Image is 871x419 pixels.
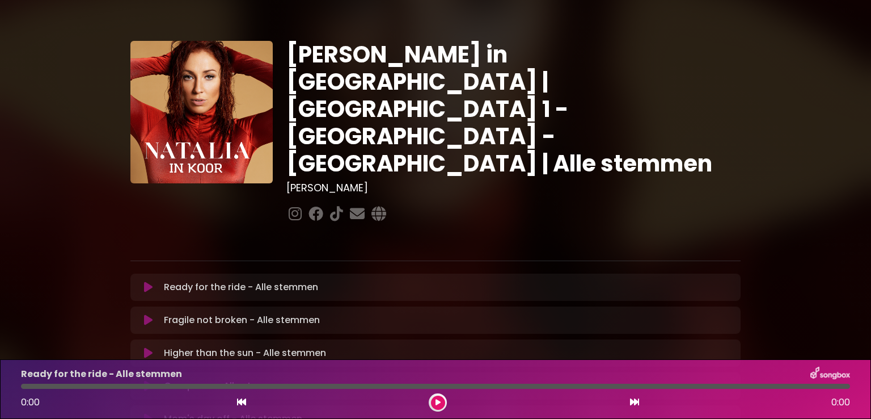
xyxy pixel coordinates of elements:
[164,280,318,294] p: Ready for the ride - Alle stemmen
[286,41,741,177] h1: [PERSON_NAME] in [GEOGRAPHIC_DATA] | [GEOGRAPHIC_DATA] 1 - [GEOGRAPHIC_DATA] - [GEOGRAPHIC_DATA] ...
[21,367,182,381] p: Ready for the ride - Alle stemmen
[164,346,326,360] p: Higher than the sun - Alle stemmen
[130,41,273,183] img: YTVS25JmS9CLUqXqkEhs
[164,313,320,327] p: Fragile not broken - Alle stemmen
[21,396,40,409] span: 0:00
[810,367,850,382] img: songbox-logo-white.png
[831,396,850,409] span: 0:00
[286,182,741,194] h3: [PERSON_NAME]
